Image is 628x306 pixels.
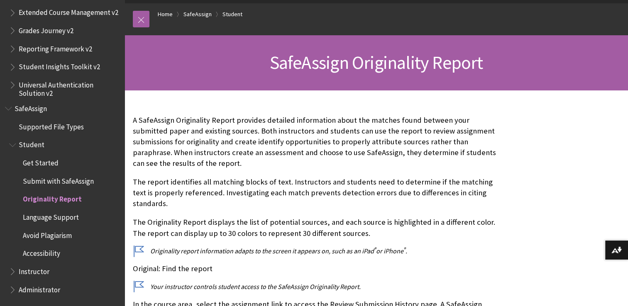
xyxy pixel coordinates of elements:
span: Administrator [19,283,60,294]
nav: Book outline for Blackboard SafeAssign [5,102,120,296]
span: Extended Course Management v2 [19,6,118,17]
p: A SafeAssign Originality Report provides detailed information about the matches found between you... [133,115,497,169]
p: The Originality Report displays the list of potential sources, and each source is highlighted in ... [133,217,497,238]
span: Universal Authentication Solution v2 [19,78,119,97]
span: Originality Report [23,192,82,204]
span: Student Insights Toolkit v2 [19,60,100,71]
p: Your instructor controls student access to the SafeAssign Originality Report. [133,282,497,291]
sup: ® [374,246,376,252]
p: Original: Find the report [133,263,497,274]
span: Accessibility [23,247,60,258]
a: Student [222,9,242,19]
span: Get Started [23,156,59,167]
span: Submit with SafeAssign [23,174,94,185]
span: Avoid Plagiarism [23,228,72,240]
p: Originality report information adapts to the screen it appears on, such as an iPad or iPhone . [133,246,497,255]
p: The report identifies all matching blocks of text. Instructors and students need to determine if ... [133,177,497,209]
a: Home [158,9,173,19]
a: SafeAssign [183,9,212,19]
span: Reporting Framework v2 [19,42,92,53]
sup: ® [403,246,406,252]
span: SafeAssign Originality Report [270,51,483,74]
span: Grades Journey v2 [19,24,73,35]
span: Student [19,138,44,149]
span: Supported File Types [19,120,84,131]
span: Language Support [23,210,79,221]
span: Instructor [19,265,49,276]
span: SafeAssign [15,102,47,113]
